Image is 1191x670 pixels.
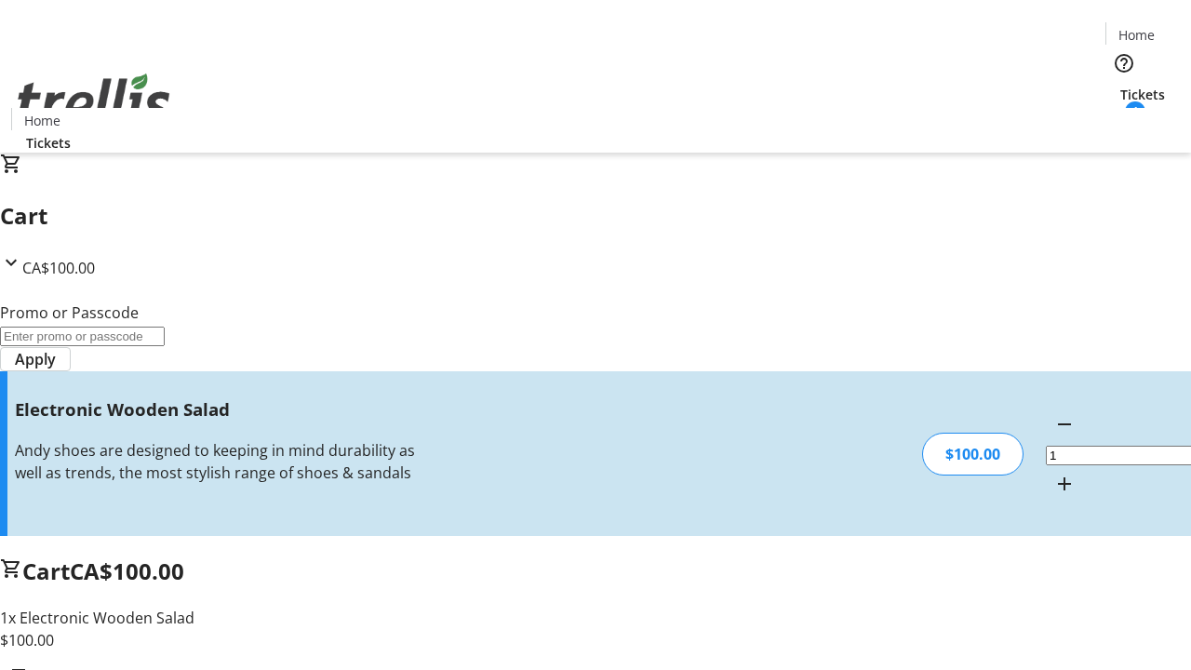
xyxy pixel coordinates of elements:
[1118,25,1155,45] span: Home
[22,258,95,278] span: CA$100.00
[1106,25,1166,45] a: Home
[922,433,1024,476] div: $100.00
[15,439,422,484] div: Andy shoes are designed to keeping in mind durability as well as trends, the most stylish range o...
[15,348,56,370] span: Apply
[24,111,60,130] span: Home
[1105,104,1143,141] button: Cart
[11,133,86,153] a: Tickets
[26,133,71,153] span: Tickets
[12,111,72,130] a: Home
[70,556,184,586] span: CA$100.00
[1105,85,1180,104] a: Tickets
[1046,465,1083,502] button: Increment by one
[11,53,177,146] img: Orient E2E Organization FzGrlmkBDC's Logo
[1120,85,1165,104] span: Tickets
[15,396,422,422] h3: Electronic Wooden Salad
[1105,45,1143,82] button: Help
[1046,406,1083,443] button: Decrement by one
